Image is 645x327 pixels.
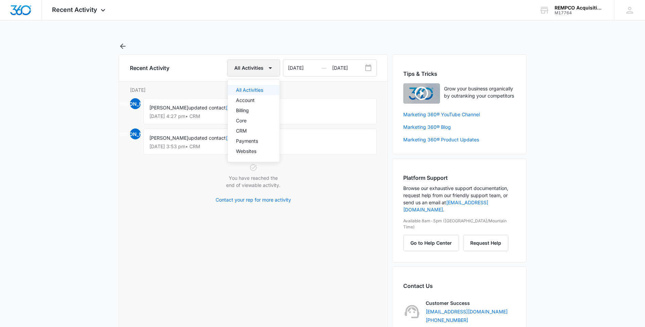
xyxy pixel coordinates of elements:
[236,139,263,143] div: Payments
[236,108,263,113] div: Billing
[236,98,263,103] div: Account
[403,303,421,321] img: Customer Success
[403,174,515,182] h2: Platform Support
[228,126,279,136] button: CRM
[426,299,470,307] p: Customer Success
[403,235,459,251] button: Go to Help Center
[283,59,377,76] div: Date Range Input Group
[403,218,515,230] p: Available 8am-5pm ([GEOGRAPHIC_DATA]/Mountain Time)
[228,136,279,146] button: Payments
[227,59,280,76] button: All Activities
[228,105,279,116] button: Billing
[236,118,263,123] div: Core
[130,64,169,72] h6: Recent Activity
[426,316,468,324] a: [PHONE_NUMBER]
[52,6,97,13] span: Recent Activity
[216,196,291,203] a: Contact your rep for more activity
[332,60,376,76] input: Date Range To
[426,308,508,315] a: [EMAIL_ADDRESS][DOMAIN_NAME]
[403,136,515,143] a: Marketing 360® Product Updates
[236,149,263,154] div: Websites
[403,185,515,213] p: Browse our exhaustive support documentation, request help from our friendly support team, or send...
[228,116,279,126] button: Core
[226,174,281,189] p: You have reached the end of viewable activity.
[188,105,226,110] span: updated contact
[283,60,332,76] input: Date Range From
[228,146,279,156] button: Websites
[149,144,371,149] p: [DATE] 3:53 pm • CRM
[444,85,515,99] p: Grow your business organically by outranking your competitors
[555,11,604,15] div: account id
[403,83,440,104] img: Quick Overview Video
[228,95,279,105] button: Account
[226,135,265,141] a: [PERSON_NAME]
[403,240,463,246] a: Go to Help Center
[130,98,141,109] span: [PERSON_NAME]
[228,85,279,95] button: All Activities
[149,114,371,119] p: [DATE] 4:27 pm • CRM
[463,240,508,246] a: Request Help
[322,60,326,76] span: —
[236,88,263,92] div: All Activities
[149,135,188,141] span: [PERSON_NAME]
[188,135,226,141] span: updated contact
[226,105,265,110] a: [PERSON_NAME]
[403,282,515,290] h2: Contact Us
[130,86,377,93] p: [DATE]
[403,70,515,78] h2: Tips & Tricks
[130,128,141,139] span: [PERSON_NAME]
[149,105,188,110] span: [PERSON_NAME]
[236,128,263,133] div: CRM
[403,111,515,118] a: Marketing 360® YouTube Channel
[403,123,515,131] a: Marketing 360® Blog
[463,235,508,251] button: Request Help
[555,5,604,11] div: account name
